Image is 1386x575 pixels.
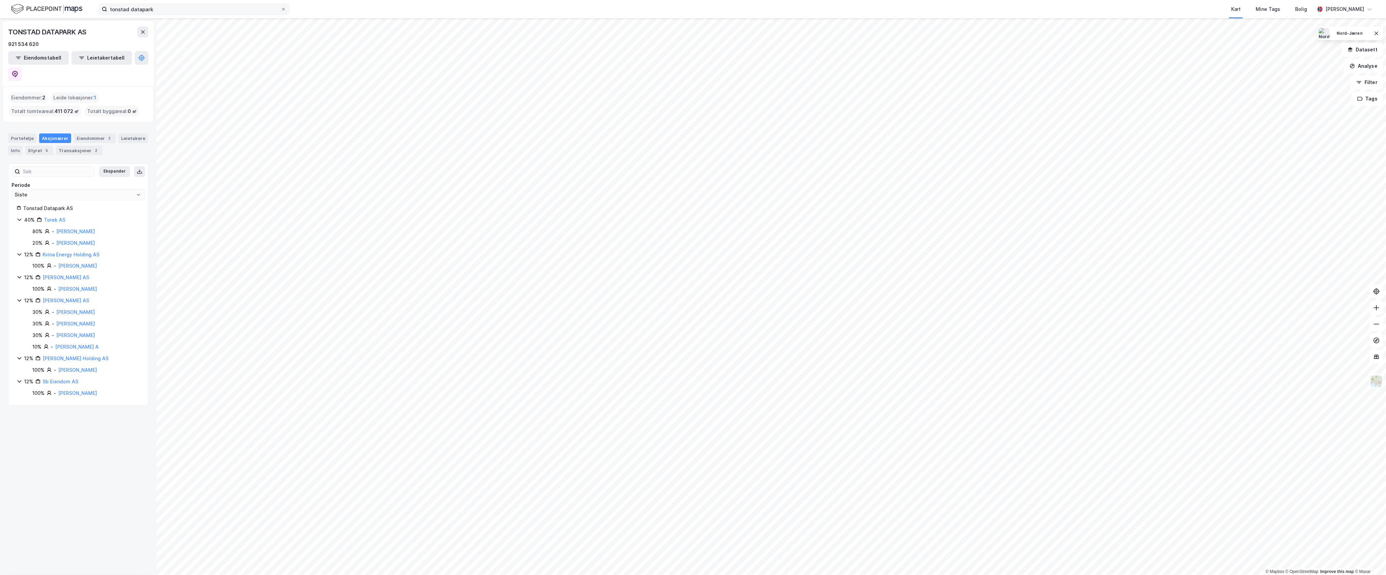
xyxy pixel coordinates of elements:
[9,92,48,103] div: Eiendommer :
[43,355,109,361] a: [PERSON_NAME] Holding AS
[54,366,56,374] div: -
[44,147,50,154] div: 5
[32,239,43,247] div: 20%
[71,51,132,65] button: Leietakertabell
[56,332,95,338] a: [PERSON_NAME]
[43,379,78,384] a: Sb Eiendom AS
[99,166,130,177] button: Ekspander
[8,40,39,48] div: 921 534 620
[55,344,99,350] a: [PERSON_NAME] A
[52,331,54,339] div: -
[74,133,116,143] div: Eiendommer
[1319,28,1330,39] img: Nord-Jæren
[1325,5,1364,13] div: [PERSON_NAME]
[58,286,97,292] a: [PERSON_NAME]
[25,146,53,155] div: Styret
[42,94,45,102] span: 2
[1231,5,1241,13] div: Kart
[1295,5,1307,13] div: Bolig
[11,3,82,15] img: logo.f888ab2527a4732fd821a326f86c7f29.svg
[52,227,54,236] div: -
[32,262,45,270] div: 100%
[12,181,145,189] div: Periode
[84,106,140,117] div: Totalt byggareal :
[1320,569,1354,574] a: Improve this map
[24,273,33,282] div: 12%
[54,389,56,397] div: -
[32,285,45,293] div: 100%
[136,192,141,197] button: Open
[58,390,97,396] a: [PERSON_NAME]
[32,343,42,351] div: 10%
[1256,5,1280,13] div: Mine Tags
[43,298,89,303] a: [PERSON_NAME] AS
[32,308,43,316] div: 30%
[52,320,54,328] div: -
[54,107,79,115] span: 411 072 ㎡
[43,274,89,280] a: [PERSON_NAME] AS
[107,4,281,14] input: Søk på adresse, matrikkel, gårdeiere, leietakere eller personer
[24,354,33,363] div: 12%
[1342,43,1383,57] button: Datasett
[106,135,113,142] div: 2
[56,146,102,155] div: Transaksjoner
[58,263,97,269] a: [PERSON_NAME]
[23,204,140,212] div: Tonstad Datapark AS
[118,133,148,143] div: Leietakere
[1352,542,1386,575] iframe: Chat Widget
[9,106,82,117] div: Totalt tomteareal :
[56,240,95,246] a: [PERSON_NAME]
[24,216,35,224] div: 40%
[32,366,45,374] div: 100%
[54,285,56,293] div: -
[1337,31,1363,36] div: Nord-Jæren
[32,320,43,328] div: 30%
[39,133,71,143] div: Aksjonærer
[43,252,99,257] a: Kvina Energy Holding AS
[56,309,95,315] a: [PERSON_NAME]
[1332,28,1367,39] button: Nord-Jæren
[8,27,88,37] div: TONSTAD DATAPARK AS
[1286,569,1319,574] a: OpenStreetMap
[1351,76,1383,89] button: Filter
[93,147,100,154] div: 2
[51,343,53,351] div: -
[1352,542,1386,575] div: Kontrollprogram for chat
[8,51,69,65] button: Eiendomstabell
[32,331,43,339] div: 30%
[32,389,45,397] div: 100%
[1370,375,1383,388] img: Z
[24,297,33,305] div: 12%
[56,321,95,326] a: [PERSON_NAME]
[52,308,54,316] div: -
[8,146,22,155] div: Info
[8,133,36,143] div: Portefølje
[1344,59,1383,73] button: Analyse
[58,367,97,373] a: [PERSON_NAME]
[24,251,33,259] div: 12%
[12,190,145,200] input: ClearOpen
[44,217,65,223] a: Torek AS
[1352,92,1383,106] button: Tags
[94,94,96,102] span: 1
[1266,569,1284,574] a: Mapbox
[51,92,99,103] div: Leide lokasjoner :
[128,107,137,115] span: 0 ㎡
[20,166,95,177] input: Søk
[24,378,33,386] div: 12%
[54,262,56,270] div: -
[52,239,54,247] div: -
[32,227,43,236] div: 80%
[56,228,95,234] a: [PERSON_NAME]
